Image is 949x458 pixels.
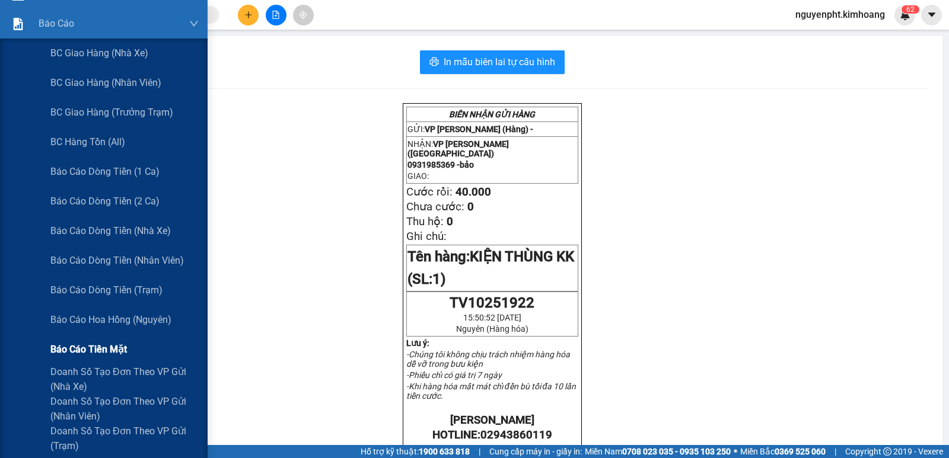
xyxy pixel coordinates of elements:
[479,445,480,458] span: |
[406,370,502,380] em: -Phiếu chỉ có giá trị 7 ngày
[50,105,173,120] span: BC giao hàng (trưởng trạm)
[734,449,737,454] span: ⚪️
[5,23,173,34] p: GỬI:
[456,324,528,334] span: Nguyên (Hàng hóa)
[50,223,171,238] span: Báo cáo dòng tiền (nhà xe)
[5,40,119,62] span: VP [PERSON_NAME] ([GEOGRAPHIC_DATA])
[407,248,574,287] span: Tên hàng:
[740,445,826,458] span: Miền Bắc
[50,46,148,60] span: BC giao hàng (nhà xe)
[900,9,910,20] img: icon-new-feature
[447,215,453,228] span: 0
[407,139,509,158] span: VP [PERSON_NAME] ([GEOGRAPHIC_DATA])
[489,445,582,458] span: Cung cấp máy in - giấy in:
[272,11,280,19] span: file-add
[429,57,439,68] span: printer
[244,11,253,19] span: plus
[449,110,535,119] strong: BIÊN NHẬN GỬI HÀNG
[406,338,429,348] strong: Lưu ý:
[406,215,444,228] span: Thu hộ:
[406,185,453,198] span: Cước rồi:
[480,428,552,441] span: 02943860119
[50,342,127,357] span: Báo cáo tiền mặt
[407,171,429,181] span: GIAO:
[460,160,474,169] span: bảo
[444,55,555,69] span: In mẫu biên lai tự cấu hình
[835,445,836,458] span: |
[406,230,447,243] span: Ghi chú:
[407,139,577,158] p: NHẬN:
[926,9,937,20] span: caret-down
[50,394,199,424] span: Doanh số tạo đơn theo VP gửi (nhân viên)
[361,445,470,458] span: Hỗ trợ kỹ thuật:
[24,23,148,34] span: VP [PERSON_NAME] (Hàng) -
[50,75,161,90] span: BC giao hàng (nhân viên)
[50,134,125,149] span: BC hàng tồn (all)
[883,447,891,456] span: copyright
[786,7,894,22] span: nguyenpht.kimhoang
[775,447,826,456] strong: 0369 525 060
[63,64,79,75] span: bảo
[5,77,28,88] span: GIAO:
[467,200,474,213] span: 0
[50,424,199,453] span: Doanh số tạo đơn theo VP gửi (trạm)
[293,5,314,25] button: aim
[406,382,577,401] em: -Khi hàng hóa mất mát chỉ đền bù tối đa 10 lần tiền cước.
[266,5,286,25] button: file-add
[432,428,552,441] strong: HOTLINE:
[406,350,570,369] em: -Chúng tôi không chịu trách nhiệm hàng hóa dễ vỡ trong bưu kiện
[5,64,79,75] span: 0931985369 -
[450,414,534,427] strong: [PERSON_NAME]
[425,124,533,134] span: VP [PERSON_NAME] (Hàng) -
[12,18,24,30] img: solution-icon
[50,283,163,297] span: Báo cáo dòng tiền (trạm)
[299,11,307,19] span: aim
[463,313,521,322] span: 15:50:52 [DATE]
[910,5,915,14] span: 2
[420,50,565,74] button: printerIn mẫu biên lai tự cấu hình
[622,447,731,456] strong: 0708 023 035 - 0935 103 250
[585,445,731,458] span: Miền Nam
[39,16,74,31] span: Báo cáo
[407,160,474,169] span: 0931985369 -
[50,253,184,268] span: Báo cáo dòng tiền (nhân viên)
[407,124,577,134] p: GỬI:
[189,19,199,28] span: down
[40,7,138,18] strong: BIÊN NHẬN GỬI HÀNG
[50,312,171,327] span: Báo cáo hoa hồng (Nguyên)
[450,294,534,311] span: TV10251922
[419,447,470,456] strong: 1900 633 818
[407,248,574,287] span: KIỆN THÙNG KK (SL:
[50,194,160,209] span: Báo cáo dòng tiền (2 ca)
[238,5,259,25] button: plus
[432,271,445,287] span: 1)
[456,185,491,198] span: 40.000
[50,364,199,394] span: Doanh số tạo đơn theo VP gửi (nhà xe)
[5,40,173,62] p: NHẬN:
[406,200,464,213] span: Chưa cước:
[902,5,919,14] sup: 62
[906,5,910,14] span: 6
[921,5,942,25] button: caret-down
[50,164,160,179] span: Báo cáo dòng tiền (1 ca)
